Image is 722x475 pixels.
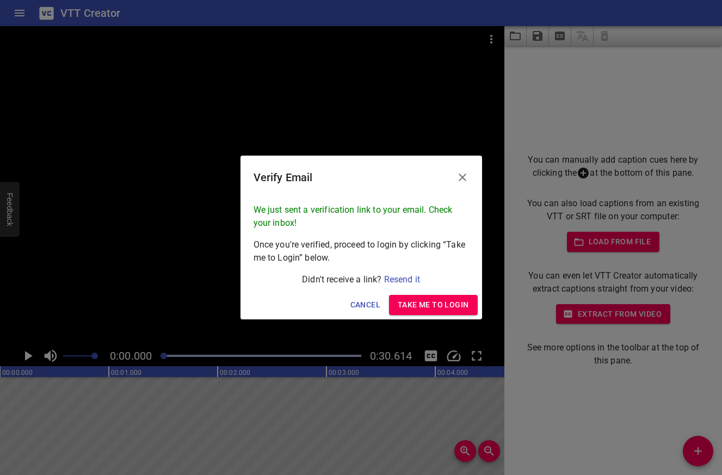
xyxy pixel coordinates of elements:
p: Once you're verified, proceed to login by clicking “Take me to Login” below. [254,238,469,264]
button: Take me to Login [389,295,477,315]
p: We just sent a verification link to your email. Check your inbox! [254,203,469,230]
button: Cancel [346,295,385,315]
button: Close [449,164,476,190]
a: Resend it [384,274,420,285]
span: Cancel [350,298,380,312]
span: Take me to Login [398,298,468,312]
p: Didn't receive a link? [254,273,469,286]
h6: Verify Email [254,169,313,186]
